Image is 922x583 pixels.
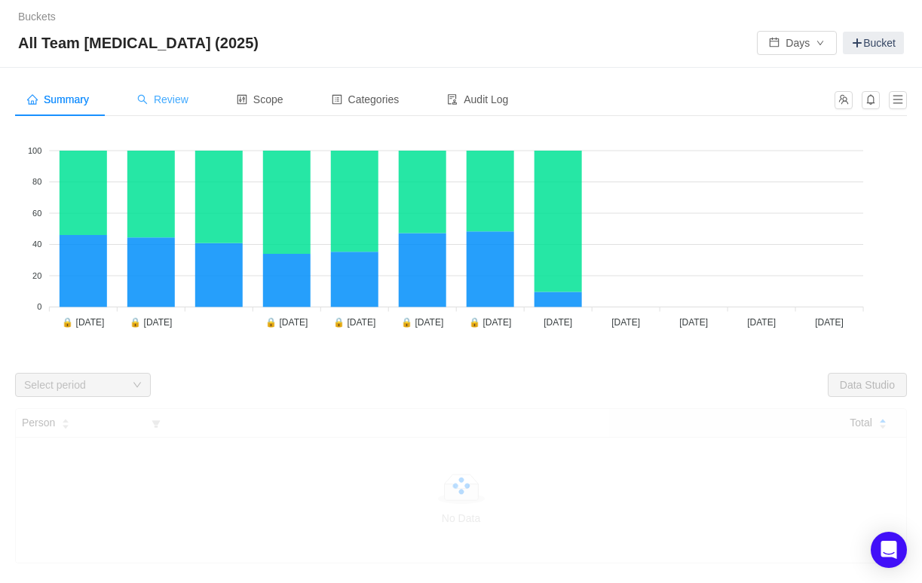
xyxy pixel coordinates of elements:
[18,31,268,55] span: All Team [MEDICAL_DATA] (2025)
[843,32,904,54] a: Bucket
[611,317,640,328] tspan: [DATE]
[62,316,104,328] tspan: 🔒 [DATE]
[32,177,41,186] tspan: 80
[332,94,342,105] i: icon: profile
[333,316,375,328] tspan: 🔒 [DATE]
[18,11,56,23] a: Buckets
[332,93,400,105] span: Categories
[37,302,41,311] tspan: 0
[447,93,508,105] span: Audit Log
[32,271,41,280] tspan: 20
[679,317,708,328] tspan: [DATE]
[265,316,308,328] tspan: 🔒 [DATE]
[747,317,776,328] tspan: [DATE]
[133,380,142,391] i: icon: down
[28,146,41,155] tspan: 100
[27,93,89,105] span: Summary
[815,317,844,328] tspan: [DATE]
[401,316,443,328] tspan: 🔒 [DATE]
[447,94,458,105] i: icon: audit
[27,94,38,105] i: icon: home
[835,91,853,109] button: icon: team
[130,316,172,328] tspan: 🔒 [DATE]
[237,93,283,105] span: Scope
[757,31,837,55] button: icon: calendarDaysicon: down
[544,317,572,328] tspan: [DATE]
[24,377,125,392] div: Select period
[137,94,148,105] i: icon: search
[889,91,907,109] button: icon: menu
[32,240,41,249] tspan: 40
[137,93,188,105] span: Review
[32,209,41,218] tspan: 60
[237,94,247,105] i: icon: control
[862,91,880,109] button: icon: bell
[469,316,511,328] tspan: 🔒 [DATE]
[871,532,907,568] div: Open Intercom Messenger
